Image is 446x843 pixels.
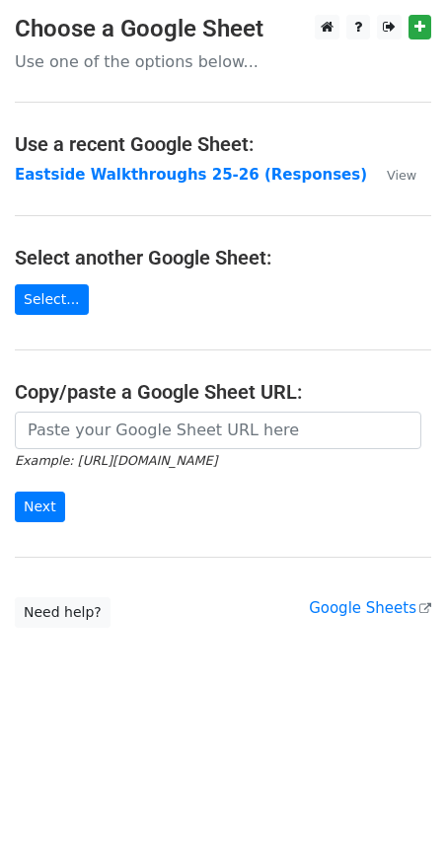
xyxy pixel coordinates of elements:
h4: Use a recent Google Sheet: [15,132,431,156]
a: Select... [15,284,89,315]
small: Example: [URL][DOMAIN_NAME] [15,453,217,468]
input: Paste your Google Sheet URL here [15,412,421,449]
a: Google Sheets [309,599,431,617]
h4: Copy/paste a Google Sheet URL: [15,380,431,404]
a: View [367,166,416,184]
a: Eastside Walkthroughs 25-26 (Responses) [15,166,367,184]
a: Need help? [15,597,111,628]
small: View [387,168,416,183]
iframe: Chat Widget [347,748,446,843]
input: Next [15,492,65,522]
p: Use one of the options below... [15,51,431,72]
h3: Choose a Google Sheet [15,15,431,43]
h4: Select another Google Sheet: [15,246,431,269]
